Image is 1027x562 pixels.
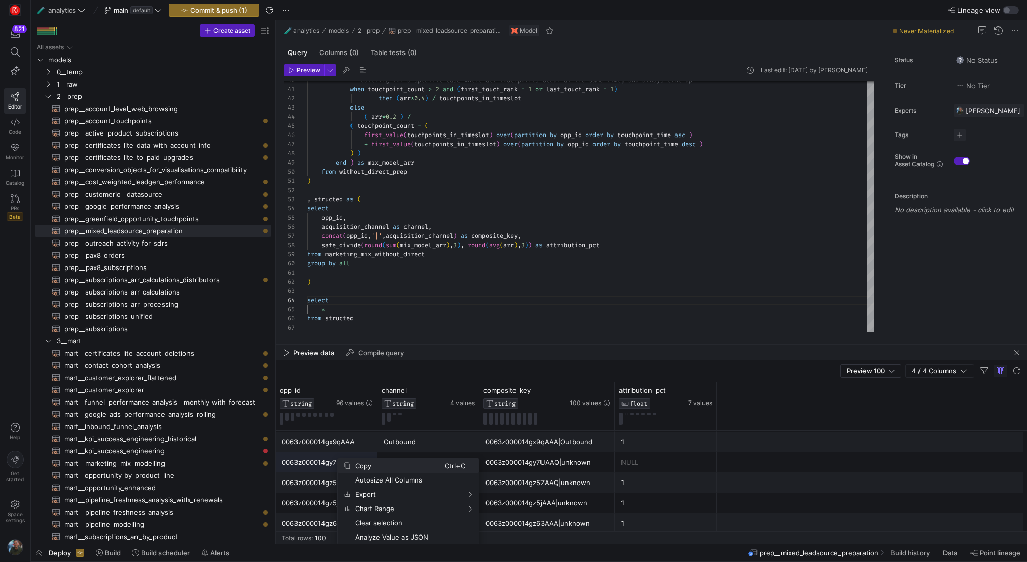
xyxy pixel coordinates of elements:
[350,149,354,157] span: )
[64,127,259,139] span: prep__active_product_subscriptions​​​​​​​​​​
[411,140,414,148] span: (
[339,168,407,176] span: without_direct_prep
[314,195,343,203] span: structed
[614,85,617,93] span: )
[445,459,467,473] span: Ctrl+C
[4,139,26,165] a: Monitor
[895,107,945,114] span: Experts
[64,176,259,188] span: prep__cost_weighted_leadgen_performance​​​​​​​​​​
[350,122,354,130] span: (
[511,28,518,34] img: undefined
[607,131,614,139] span: by
[64,482,259,494] span: mart__opportunity_enhanced​​​​​​​​​​
[895,82,945,89] span: Tier
[9,434,21,440] span: Help
[35,127,271,139] div: Press SPACE to select this row.
[358,27,380,34] span: 2__prep
[956,82,990,90] span: No Tier
[980,549,1020,557] span: Point lineage
[699,140,703,148] span: )
[471,232,518,240] span: composite_key
[64,262,259,274] span: prep__pax8_subscriptions​​​​​​​​​​
[425,122,428,130] span: (
[518,232,521,240] span: ,
[346,195,354,203] span: as
[379,94,393,102] span: then
[321,213,343,222] span: opp_id
[35,200,271,212] div: Press SPACE to select this row.
[102,4,165,17] button: maindefault
[64,360,259,371] span: mart__contact_cohort_analysis​​​​​​​​​​
[48,6,76,14] span: analytics
[386,232,453,240] span: acquisition_channel
[4,190,26,225] a: PRsBeta
[284,149,295,158] div: 48
[64,250,259,261] span: prep__pax8_orders​​​​​​​​​​
[35,212,271,225] div: Press SPACE to select this row.
[37,44,64,51] div: All assets
[64,421,259,433] span: mart__inbound_funnel_analysis​​​​​​​​​​
[64,323,259,335] span: prep__subskriptions​​​​​​​​​​
[403,131,407,139] span: (
[35,457,271,469] a: mart__marketing_mix_modelling​​​​​​​​​​
[610,85,614,93] span: 1
[321,168,336,176] span: from
[64,299,259,310] span: prep__subscriptions_arr_processing​​​​​​​​​​
[35,420,271,433] a: mart__inbound_funnel_analysis​​​​​​​​​​
[35,506,271,518] a: mart__pipeline_freshness_analysis​​​​​​​​​​
[351,516,445,530] span: Clear selection
[956,56,998,64] span: No Status
[351,487,445,501] span: Export
[895,131,945,139] span: Tags
[364,131,403,139] span: first_value
[4,495,26,528] a: Spacesettings
[35,359,271,371] a: mart__contact_cohort_analysis​​​​​​​​​​
[956,82,964,90] img: No tier
[357,195,361,203] span: (
[357,122,414,130] span: touchpoint_count
[349,49,359,56] span: (0)
[956,56,964,64] img: No status
[428,85,432,93] span: >
[326,24,352,37] button: models
[64,519,259,530] span: mart__pipeline_modelling​​​​​​​​​​
[895,153,934,168] span: Show in Asset Catalog
[284,204,295,213] div: 54
[35,433,271,445] a: mart__kpi_success_engineering_historical​​​​​​​​​​
[371,232,382,240] span: '|'
[689,131,692,139] span: )
[200,24,255,37] button: Create asset
[284,222,295,231] div: 56
[886,544,936,561] button: Build history
[337,458,479,545] div: Context Menu
[966,106,1020,115] span: [PERSON_NAME]
[35,102,271,115] a: prep__account_level_web_browsing​​​​​​​​​​
[284,121,295,130] div: 45
[64,201,259,212] span: prep__google_performance_analysis​​​​​​​​​​
[64,286,259,298] span: prep__subscriptions_arr_calculations​​​​​​​​​​
[35,200,271,212] a: prep__google_performance_analysis​​​​​​​​​​
[336,158,346,167] span: end
[64,458,259,469] span: mart__marketing_mix_modelling​​​​​​​​​​
[899,27,954,35] span: Never Materialized
[4,447,26,487] button: Getstarted
[546,85,600,93] span: last_touch_rank
[361,241,364,249] span: (
[518,140,521,148] span: (
[35,78,271,90] div: Press SPACE to select this row.
[57,66,269,78] span: 0__temp
[351,501,445,516] span: Chart Range
[414,94,425,102] span: 0.4
[4,537,26,558] button: https://storage.googleapis.com/y42-prod-data-exchange/images/6IdsliWYEjCj6ExZYNtk9pMT8U8l8YHLguyz...
[938,544,964,561] button: Data
[64,494,259,506] span: mart__pipeline_freshness_analysis_with_renewals​​​​​​​​​​
[7,539,23,555] img: https://storage.googleapis.com/y42-prod-data-exchange/images/6IdsliWYEjCj6ExZYNtk9pMT8U8l8YHLguyz...
[35,298,271,310] a: prep__subscriptions_arr_processing​​​​​​​​​​
[35,139,271,151] div: Press SPACE to select this row.
[288,49,307,56] span: Query
[307,195,311,203] span: ,
[282,24,322,37] button: 🧪analytics
[64,189,259,200] span: prep__customerio__datasource​​​​​​​​​​
[307,177,311,185] span: )
[64,237,259,249] span: prep__outreach_activity_for_sdrs​​​​​​​​​​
